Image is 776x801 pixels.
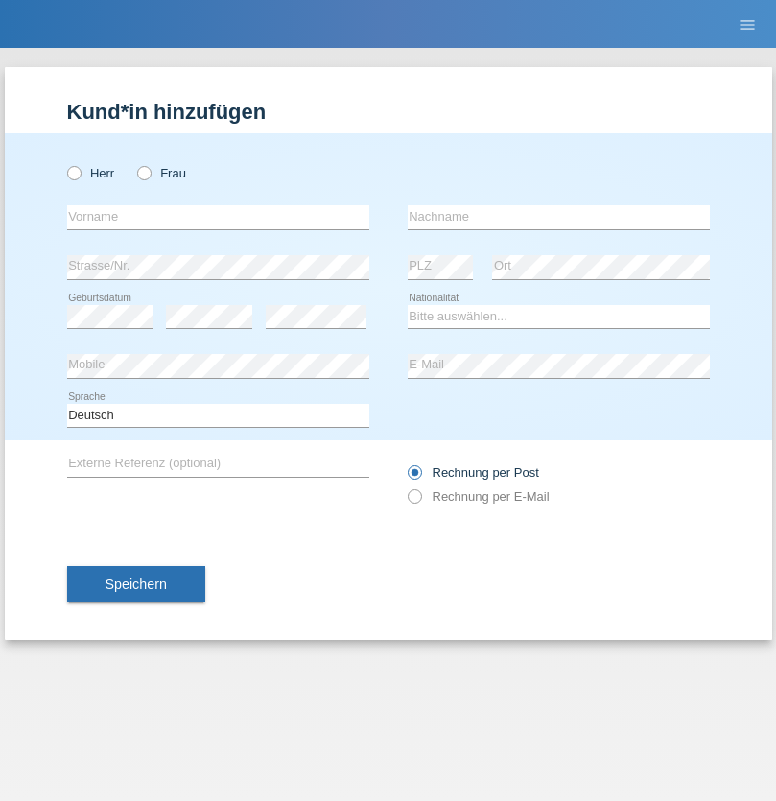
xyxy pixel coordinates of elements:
label: Frau [137,166,186,180]
input: Rechnung per E-Mail [408,489,420,513]
button: Speichern [67,566,205,602]
input: Herr [67,166,80,178]
input: Rechnung per Post [408,465,420,489]
label: Rechnung per E-Mail [408,489,550,504]
a: menu [728,18,766,30]
h1: Kund*in hinzufügen [67,100,710,124]
input: Frau [137,166,150,178]
span: Speichern [106,577,167,592]
label: Rechnung per Post [408,465,539,480]
label: Herr [67,166,115,180]
i: menu [738,15,757,35]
